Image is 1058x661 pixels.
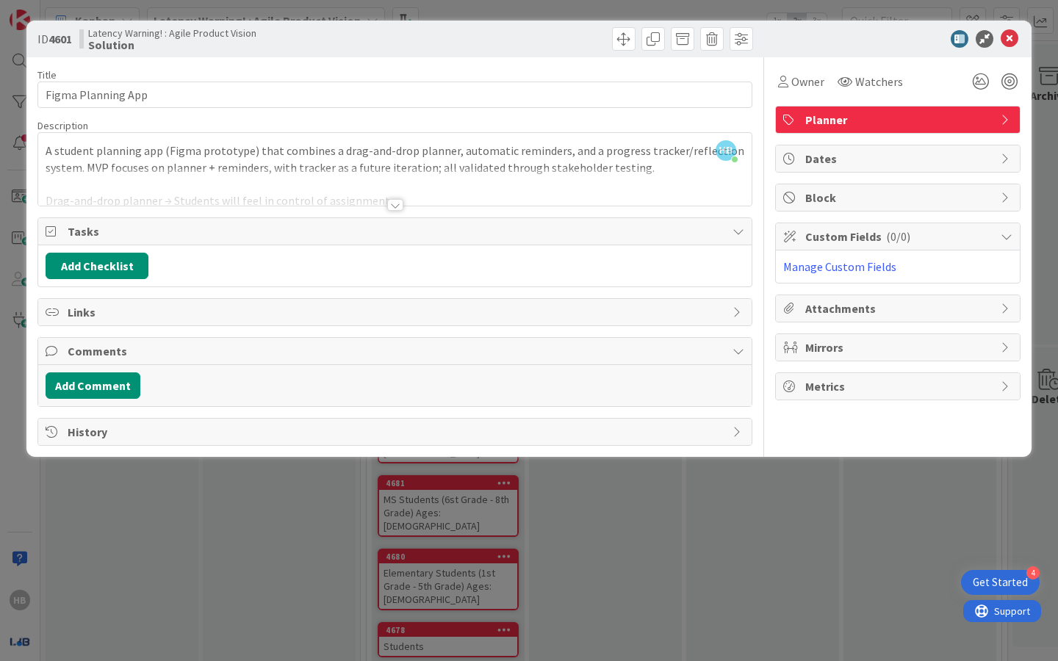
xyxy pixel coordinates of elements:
a: Manage Custom Fields [783,259,896,274]
button: Add Checklist [46,253,148,279]
span: HB [716,140,736,161]
span: Dates [805,150,993,167]
span: Planner [805,111,993,129]
span: Attachments [805,300,993,317]
span: Mirrors [805,339,993,356]
b: 4601 [48,32,72,46]
span: ( 0/0 ) [886,229,910,244]
span: Support [31,2,67,20]
span: Description [37,119,88,132]
b: Solution [88,39,256,51]
span: Latency Warning! : Agile Product Vision [88,27,256,39]
span: Tasks [68,223,725,240]
p: A student planning app (Figma prototype) that combines a drag-and-drop planner, automatic reminde... [46,142,744,176]
label: Title [37,68,57,82]
div: 4 [1026,566,1040,579]
button: Add Comment [46,372,140,399]
span: History [68,423,725,441]
span: Comments [68,342,725,360]
div: Get Started [973,575,1028,590]
span: Block [805,189,993,206]
span: Custom Fields [805,228,993,245]
span: Owner [791,73,824,90]
input: type card name here... [37,82,752,108]
span: Watchers [855,73,903,90]
span: Links [68,303,725,321]
div: Open Get Started checklist, remaining modules: 4 [961,570,1040,595]
span: ID [37,30,72,48]
span: Metrics [805,378,993,395]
